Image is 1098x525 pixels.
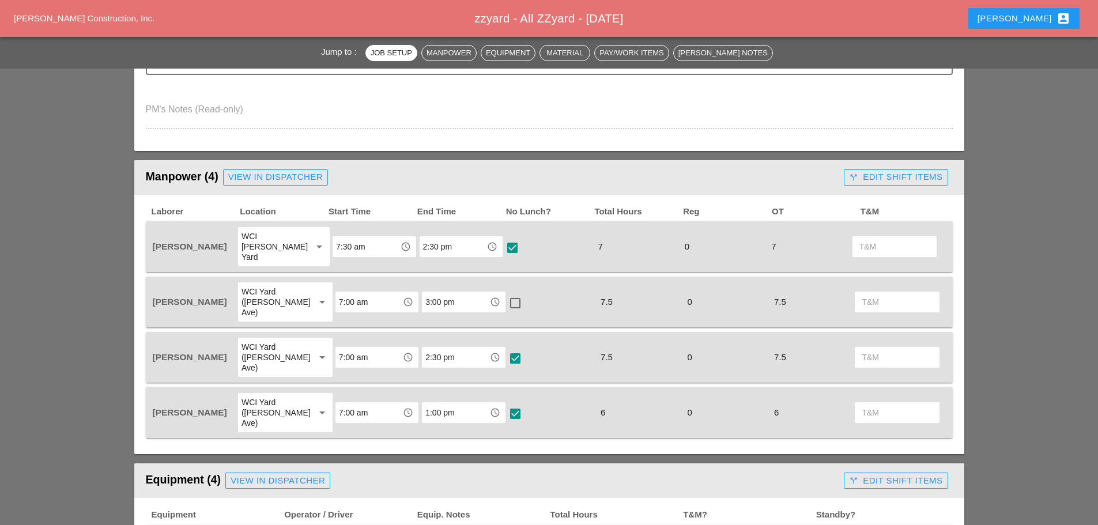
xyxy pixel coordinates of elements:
[242,286,305,318] div: WCI Yard ([PERSON_NAME] Ave)
[767,241,780,251] span: 7
[486,47,530,59] div: Equipment
[401,241,411,252] i: access_time
[505,205,594,218] span: No Lunch?
[231,474,325,488] div: View in Dispatcher
[315,295,329,309] i: arrow_drop_down
[315,406,329,420] i: arrow_drop_down
[596,407,610,417] span: 6
[242,231,303,262] div: WCI [PERSON_NAME] Yard
[678,47,768,59] div: [PERSON_NAME] Notes
[862,403,932,422] input: T&M
[146,100,953,128] textarea: PM's Notes (Read-only)
[771,205,859,218] span: OT
[844,473,948,489] button: Edit Shift Items
[599,47,663,59] div: Pay/Work Items
[682,297,696,307] span: 0
[682,508,815,522] span: T&M?
[242,342,305,373] div: WCI Yard ([PERSON_NAME] Ave)
[549,508,682,522] span: Total Hours
[815,508,948,522] span: Standby?
[403,297,413,307] i: access_time
[365,45,417,61] button: Job Setup
[594,45,669,61] button: Pay/Work Items
[153,407,227,417] span: [PERSON_NAME]
[862,293,932,311] input: T&M
[490,407,500,418] i: access_time
[859,237,930,256] input: T&M
[769,352,791,362] span: 7.5
[596,297,617,307] span: 7.5
[862,348,932,367] input: T&M
[371,47,412,59] div: Job Setup
[315,350,329,364] i: arrow_drop_down
[539,45,590,61] button: Material
[403,352,413,362] i: access_time
[545,47,585,59] div: Material
[146,469,840,492] div: Equipment (4)
[327,205,416,218] span: Start Time
[416,508,549,522] span: Equip. Notes
[769,407,783,417] span: 6
[593,241,607,251] span: 7
[673,45,773,61] button: [PERSON_NAME] Notes
[312,240,326,254] i: arrow_drop_down
[682,352,696,362] span: 0
[153,297,227,307] span: [PERSON_NAME]
[769,297,791,307] span: 7.5
[490,352,500,362] i: access_time
[680,241,694,251] span: 0
[225,473,330,489] a: View in Dispatcher
[242,397,305,428] div: WCI Yard ([PERSON_NAME] Ave)
[416,205,505,218] span: End Time
[682,205,771,218] span: Reg
[968,8,1080,29] button: [PERSON_NAME]
[849,171,942,184] div: Edit Shift Items
[849,173,858,182] i: call_split
[283,508,416,522] span: Operator / Driver
[481,45,535,61] button: Equipment
[150,508,284,522] span: Equipment
[596,352,617,362] span: 7.5
[849,474,942,488] div: Edit Shift Items
[859,205,948,218] span: T&M
[427,47,471,59] div: Manpower
[146,166,840,189] div: Manpower (4)
[1057,12,1070,25] i: account_box
[14,13,154,23] a: [PERSON_NAME] Construction, Inc.
[849,476,858,485] i: call_split
[978,12,1070,25] div: [PERSON_NAME]
[490,297,500,307] i: access_time
[474,12,624,25] span: zzyard - All ZZyard - [DATE]
[239,205,327,218] span: Location
[223,169,328,186] a: View in Dispatcher
[150,205,239,218] span: Laborer
[593,205,682,218] span: Total Hours
[153,352,227,362] span: [PERSON_NAME]
[153,241,227,251] span: [PERSON_NAME]
[228,171,323,184] div: View in Dispatcher
[682,407,696,417] span: 0
[844,169,948,186] button: Edit Shift Items
[321,47,361,56] span: Jump to :
[421,45,477,61] button: Manpower
[403,407,413,418] i: access_time
[487,241,497,252] i: access_time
